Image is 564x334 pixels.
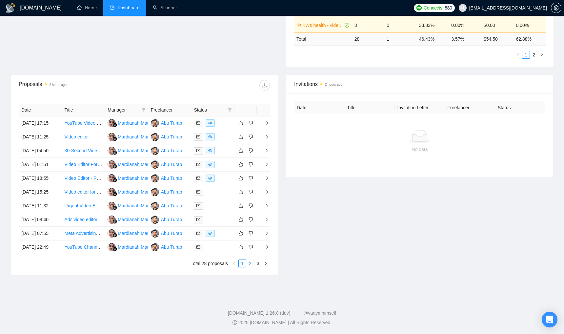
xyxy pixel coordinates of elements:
[151,134,182,139] a: ATAbu Turab
[247,174,255,182] button: dislike
[416,18,449,32] td: 33.33%
[294,32,352,45] td: Total
[294,80,545,88] span: Invitations
[259,217,269,222] span: right
[325,83,342,86] time: 2 hours ago
[112,205,117,210] img: gigradar-bm.png
[19,199,62,213] td: [DATE] 11:32
[208,149,212,153] span: eye
[514,51,522,59] li: Previous Page
[530,51,538,59] li: 2
[161,230,182,237] div: Abu Turab
[247,202,255,210] button: dislike
[194,106,225,114] span: Status
[231,260,238,267] button: left
[249,189,253,195] span: dislike
[239,189,243,195] span: like
[161,243,182,251] div: Abu Turab
[208,176,212,180] span: eye
[19,158,62,172] td: [DATE] 01:51
[259,245,269,249] span: right
[110,5,114,10] span: dashboard
[108,161,162,167] a: MMMardianah Mardianah
[118,216,162,223] div: Mardianah Mardianah
[237,160,245,168] button: like
[249,148,253,153] span: dislike
[530,51,537,58] a: 2
[151,133,159,141] img: AT
[108,120,162,125] a: MMMardianah Mardianah
[249,217,253,222] span: dislike
[108,217,162,222] a: MMMardianah Mardianah
[237,216,245,223] button: like
[196,218,200,221] span: mail
[151,244,182,249] a: ATAbu Turab
[161,119,182,127] div: Abu Turab
[196,121,200,125] span: mail
[239,176,243,181] span: like
[65,134,89,139] a: Video editor
[249,120,253,126] span: dislike
[112,123,117,127] img: gigradar-bm.png
[151,203,182,208] a: ATAbu Turab
[65,244,189,250] a: YouTube Channel Manager - Video Creation & Daily Uploads
[196,190,200,194] span: mail
[65,162,139,167] a: Video Editor For Educational Course
[118,119,162,127] div: Mardianah Mardianah
[62,240,105,254] td: YouTube Channel Manager - Video Creation & Daily Uploads
[161,161,182,168] div: Abu Turab
[19,185,62,199] td: [DATE] 15:25
[112,247,117,251] img: gigradar-bm.png
[108,133,116,141] img: MM
[153,5,177,10] a: searchScanner
[196,204,200,208] span: mail
[112,192,117,196] img: gigradar-bm.png
[151,147,159,155] img: AT
[108,148,162,153] a: MMMardianah Mardianah
[445,4,452,11] span: 880
[254,260,262,267] a: 3
[142,108,146,112] span: filter
[118,5,140,10] span: Dashboard
[118,147,162,154] div: Mardianah Mardianah
[65,120,186,126] a: YouTube Video Editor & Thumbnail Creator (Ongoing Work)
[262,260,270,267] button: right
[551,5,561,10] span: setting
[62,144,105,158] td: 30-Second Video Ad (Stock Footage + UI Screens + Voiceover)
[151,202,159,210] img: AT
[481,18,514,32] td: $0.00
[77,5,97,10] a: homeHome
[118,188,162,196] div: Mardianah Mardianah
[513,18,546,32] td: 0.00%
[62,227,105,240] td: Meta Advertising Video Marketing Specialist
[247,260,254,267] a: 2
[449,18,481,32] td: 0.00%
[151,148,182,153] a: ATAbu Turab
[118,175,162,182] div: Mardianah Mardianah
[65,176,166,181] a: Video Editor - Performance Media - Beauty Brand
[118,133,162,140] div: Mardianah Mardianah
[239,217,243,222] span: like
[196,135,200,139] span: mail
[208,135,212,139] span: eye
[449,32,481,45] td: 3.57 %
[108,243,116,251] img: MM
[232,320,237,325] span: copyright
[237,243,245,251] button: like
[19,144,62,158] td: [DATE] 04:50
[247,229,255,237] button: dislike
[108,188,116,196] img: MM
[108,174,116,182] img: MM
[151,230,182,236] a: ATAbu Turab
[151,216,159,224] img: AT
[231,260,238,267] li: Previous Page
[239,203,243,208] span: like
[151,243,159,251] img: AT
[239,231,243,236] span: like
[344,101,394,114] th: Title
[108,202,116,210] img: MM
[384,32,416,45] td: 1
[108,229,116,238] img: MM
[540,53,544,57] span: right
[108,203,162,208] a: MMMardianah Mardianah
